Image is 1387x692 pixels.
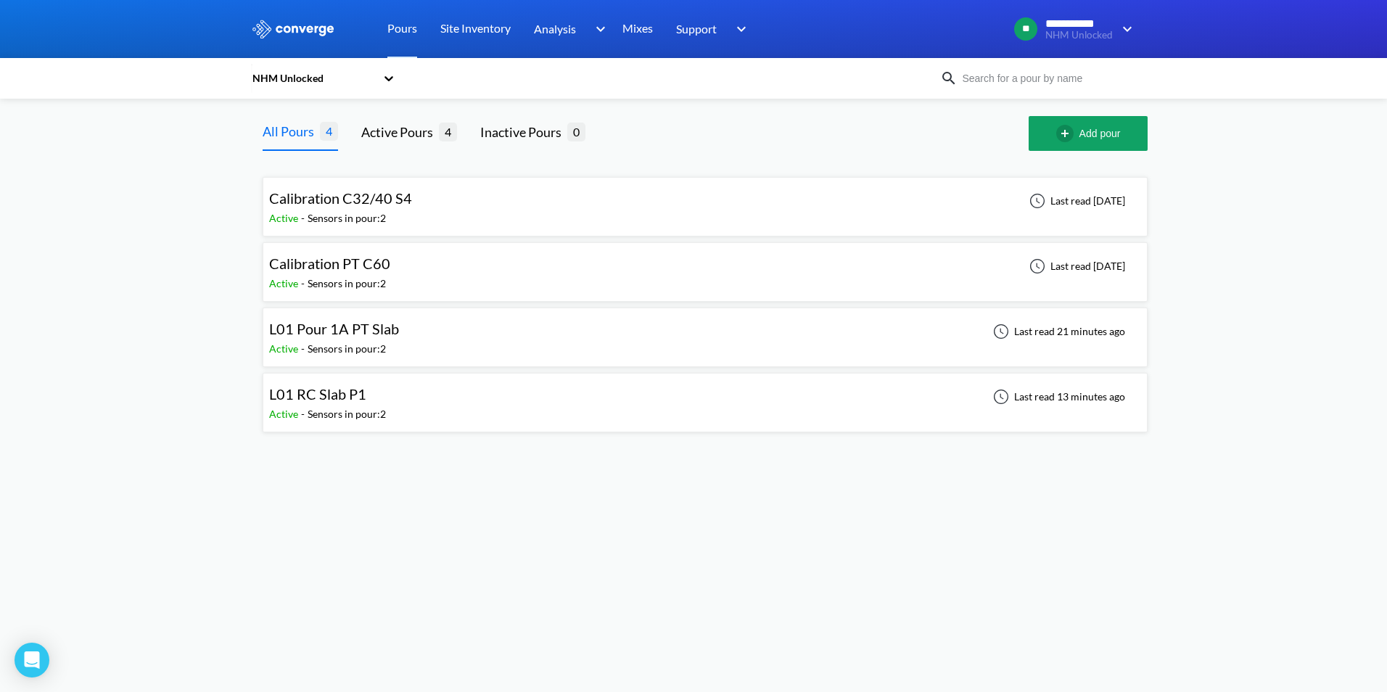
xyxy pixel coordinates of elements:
[269,255,390,272] span: Calibration PT C60
[985,323,1129,340] div: Last read 21 minutes ago
[251,70,376,86] div: NHM Unlocked
[269,212,301,224] span: Active
[308,406,386,422] div: Sensors in pour: 2
[1113,20,1136,38] img: downArrow.svg
[301,408,308,420] span: -
[480,122,567,142] div: Inactive Pours
[320,122,338,140] span: 4
[308,276,386,292] div: Sensors in pour: 2
[985,388,1129,405] div: Last read 13 minutes ago
[1029,116,1148,151] button: Add pour
[251,20,335,38] img: logo_ewhite.svg
[263,390,1148,402] a: L01 RC Slab P1Active-Sensors in pour:2Last read 13 minutes ago
[301,277,308,289] span: -
[1021,258,1129,275] div: Last read [DATE]
[269,342,301,355] span: Active
[567,123,585,141] span: 0
[263,121,320,141] div: All Pours
[269,320,399,337] span: L01 Pour 1A PT Slab
[263,194,1148,206] a: Calibration C32/40 S4Active-Sensors in pour:2Last read [DATE]
[301,342,308,355] span: -
[676,20,717,38] span: Support
[1056,125,1079,142] img: add-circle-outline.svg
[1021,192,1129,210] div: Last read [DATE]
[263,324,1148,337] a: L01 Pour 1A PT SlabActive-Sensors in pour:2Last read 21 minutes ago
[269,385,366,403] span: L01 RC Slab P1
[308,210,386,226] div: Sensors in pour: 2
[301,212,308,224] span: -
[263,259,1148,271] a: Calibration PT C60Active-Sensors in pour:2Last read [DATE]
[269,189,412,207] span: Calibration C32/40 S4
[439,123,457,141] span: 4
[534,20,576,38] span: Analysis
[727,20,750,38] img: downArrow.svg
[940,70,958,87] img: icon-search.svg
[308,341,386,357] div: Sensors in pour: 2
[269,408,301,420] span: Active
[15,643,49,677] div: Open Intercom Messenger
[1045,30,1113,41] span: NHM Unlocked
[586,20,609,38] img: downArrow.svg
[361,122,439,142] div: Active Pours
[269,277,301,289] span: Active
[958,70,1133,86] input: Search for a pour by name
